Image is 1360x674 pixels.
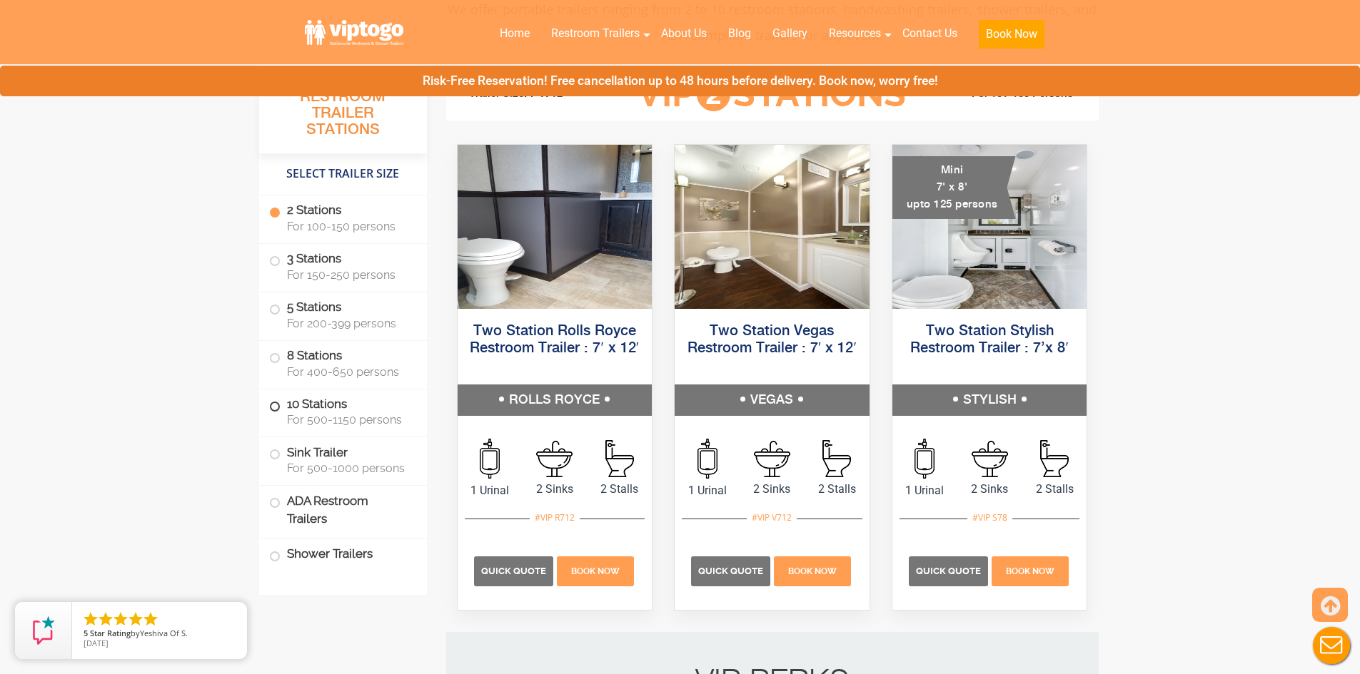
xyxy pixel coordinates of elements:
img: A mini restroom trailer with two separate stations and separate doors for males and females [892,145,1087,309]
img: an icon of stall [605,440,634,477]
li:  [82,611,99,628]
a: Home [489,18,540,49]
a: Book Now [555,563,635,577]
div: #VIP S78 [967,509,1012,527]
h5: VEGAS [675,384,870,416]
h5: ROLLS ROYCE [458,384,653,416]
span: 2 Stalls [805,481,870,498]
span: Book Now [788,566,837,576]
img: an icon of urinal [480,439,500,479]
a: About Us [650,18,717,49]
span: For 100-150 persons [287,220,410,233]
h3: VIP Stations [615,75,928,114]
span: Quick Quote [698,566,763,576]
div: Mini 7' x 8' upto 125 persons [892,156,1016,219]
span: Star Rating [90,628,131,638]
a: Two Station Vegas Restroom Trailer : 7′ x 12′ [687,324,857,356]
a: Book Now [968,18,1055,57]
a: Resources [818,18,892,49]
label: Sink Trailer [269,437,417,481]
span: For 200-399 persons [287,317,410,330]
a: Two Station Rolls Royce Restroom Trailer : 7′ x 12′ [470,324,639,356]
label: Shower Trailers [269,539,417,570]
span: Quick Quote [916,566,981,576]
span: 2 Sinks [522,481,587,498]
img: an icon of sink [972,441,1008,477]
img: an icon of urinal [915,439,935,479]
span: 1 Urinal [675,482,740,499]
span: Yeshiva Of S. [140,628,188,638]
label: 2 Stations [269,195,417,240]
img: an icon of stall [1040,440,1069,477]
a: Restroom Trailers [540,18,650,49]
label: 5 Stations [269,292,417,337]
button: Live Chat [1303,617,1360,674]
span: For 500-1150 persons [287,413,410,427]
a: Book Now [772,563,853,577]
img: Side view of two station restroom trailer with separate doors for males and females [675,145,870,309]
span: [DATE] [84,638,109,648]
span: 2 Stalls [587,481,652,498]
a: Gallery [762,18,818,49]
span: Quick Quote [481,566,546,576]
span: 1 Urinal [892,482,957,499]
a: Book Now [989,563,1070,577]
h5: STYLISH [892,384,1087,416]
span: 2 Stalls [1022,481,1087,498]
h3: All Portable Restroom Trailer Stations [259,68,427,153]
div: #VIP V712 [747,509,797,527]
a: Quick Quote [474,563,555,577]
a: Quick Quote [909,563,990,577]
img: an icon of sink [754,441,790,477]
a: Two Station Stylish Restroom Trailer : 7’x 8′ [910,324,1068,356]
label: 10 Stations [269,389,417,434]
span: 2 Sinks [957,481,1022,498]
span: For 150-250 persons [287,268,410,282]
span: 2 Sinks [740,481,805,498]
li:  [142,611,159,628]
a: Blog [717,18,762,49]
span: 5 [84,628,88,638]
img: an icon of sink [536,441,573,477]
label: 8 Stations [269,341,417,385]
a: Contact Us [892,18,968,49]
img: Review Rating [29,616,58,645]
span: 1 Urinal [458,482,523,499]
span: Book Now [571,566,620,576]
div: #VIP R712 [530,509,580,527]
h4: Select Trailer Size [259,160,427,188]
label: ADA Restroom Trailers [269,486,417,534]
img: Side view of two station restroom trailer with separate doors for males and females [458,145,653,309]
span: Book Now [1006,566,1054,576]
label: 3 Stations [269,244,417,288]
li:  [112,611,129,628]
span: by [84,629,236,639]
span: For 500-1000 persons [287,461,410,475]
span: For 400-650 persons [287,365,410,379]
img: an icon of stall [822,440,851,477]
li:  [97,611,114,628]
a: Quick Quote [691,563,772,577]
img: an icon of urinal [697,439,717,479]
li:  [127,611,144,628]
button: Book Now [979,20,1044,48]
